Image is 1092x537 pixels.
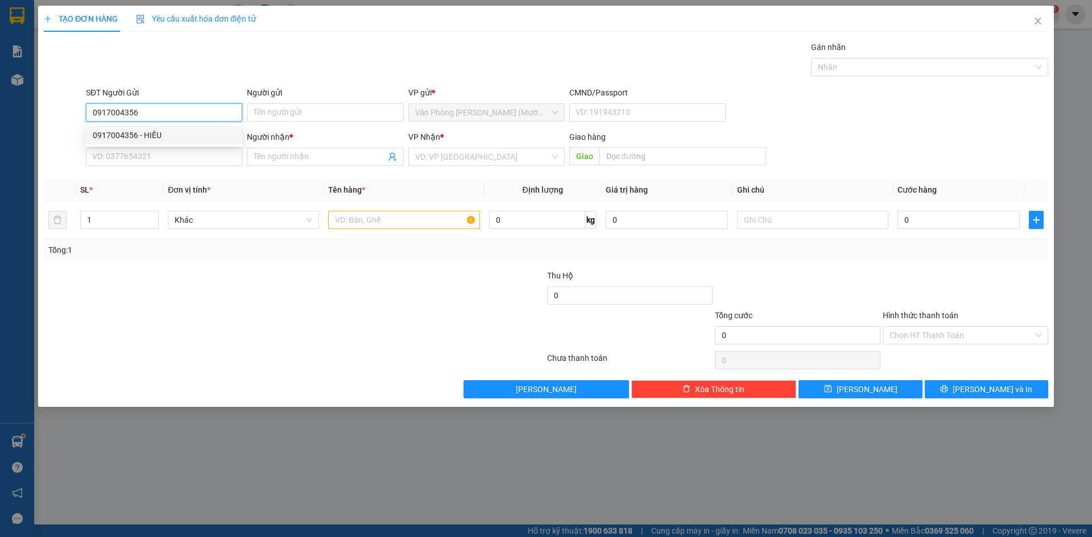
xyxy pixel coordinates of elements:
[953,383,1032,396] span: [PERSON_NAME] và In
[569,147,599,165] span: Giao
[388,152,397,161] span: user-add
[546,352,714,372] div: Chưa thanh toán
[86,86,242,99] div: SĐT Người Gửi
[14,73,64,127] b: [PERSON_NAME]
[733,179,893,201] th: Ghi chú
[1029,211,1044,229] button: plus
[247,131,403,143] div: Người nhận
[136,15,145,24] img: icon
[146,220,158,228] span: Decrease Value
[737,211,888,229] input: Ghi Chú
[925,380,1048,398] button: printer[PERSON_NAME] và In
[73,16,109,90] b: BIÊN NHẬN GỬI HÀNG
[631,380,797,398] button: deleteXóa Thông tin
[136,14,256,23] span: Yêu cầu xuất hóa đơn điện tử
[606,211,728,229] input: 0
[149,213,156,220] span: up
[516,383,577,396] span: [PERSON_NAME]
[1033,16,1043,26] span: close
[599,147,766,165] input: Dọc đường
[93,129,235,141] div: 0917004356 - HIẾU
[44,14,118,23] span: TẠO ĐƠN HÀNG
[695,383,744,396] span: Xóa Thông tin
[14,14,71,71] img: logo.jpg
[48,244,421,256] div: Tổng: 1
[247,86,403,99] div: Người gửi
[408,86,565,99] div: VP gửi
[1029,215,1043,224] span: plus
[569,132,606,141] span: Giao hàng
[48,211,67,229] button: delete
[96,54,156,68] li: (c) 2017
[149,221,156,228] span: down
[940,385,948,394] span: printer
[824,385,832,394] span: save
[897,185,937,194] span: Cước hàng
[682,385,690,394] span: delete
[175,211,312,228] span: Khác
[328,211,479,229] input: VD: Bàn, Ghế
[123,14,151,41] img: logo.jpg
[811,43,846,52] label: Gán nhãn
[799,380,922,398] button: save[PERSON_NAME]
[523,185,563,194] span: Định lượng
[585,211,597,229] span: kg
[606,185,648,194] span: Giá trị hàng
[837,383,897,396] span: [PERSON_NAME]
[80,185,89,194] span: SL
[168,185,210,194] span: Đơn vị tính
[547,271,573,280] span: Thu Hộ
[44,15,52,23] span: plus
[408,132,440,141] span: VP Nhận
[464,380,629,398] button: [PERSON_NAME]
[96,43,156,52] b: [DOMAIN_NAME]
[569,86,726,99] div: CMND/Passport
[883,311,958,320] label: Hình thức thanh toán
[86,126,242,144] div: 0917004356 - HIẾU
[146,211,158,220] span: Increase Value
[415,104,558,121] span: Văn Phòng Trần Phú (Mường Thanh)
[1022,6,1054,38] button: Close
[715,311,752,320] span: Tổng cước
[328,185,365,194] span: Tên hàng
